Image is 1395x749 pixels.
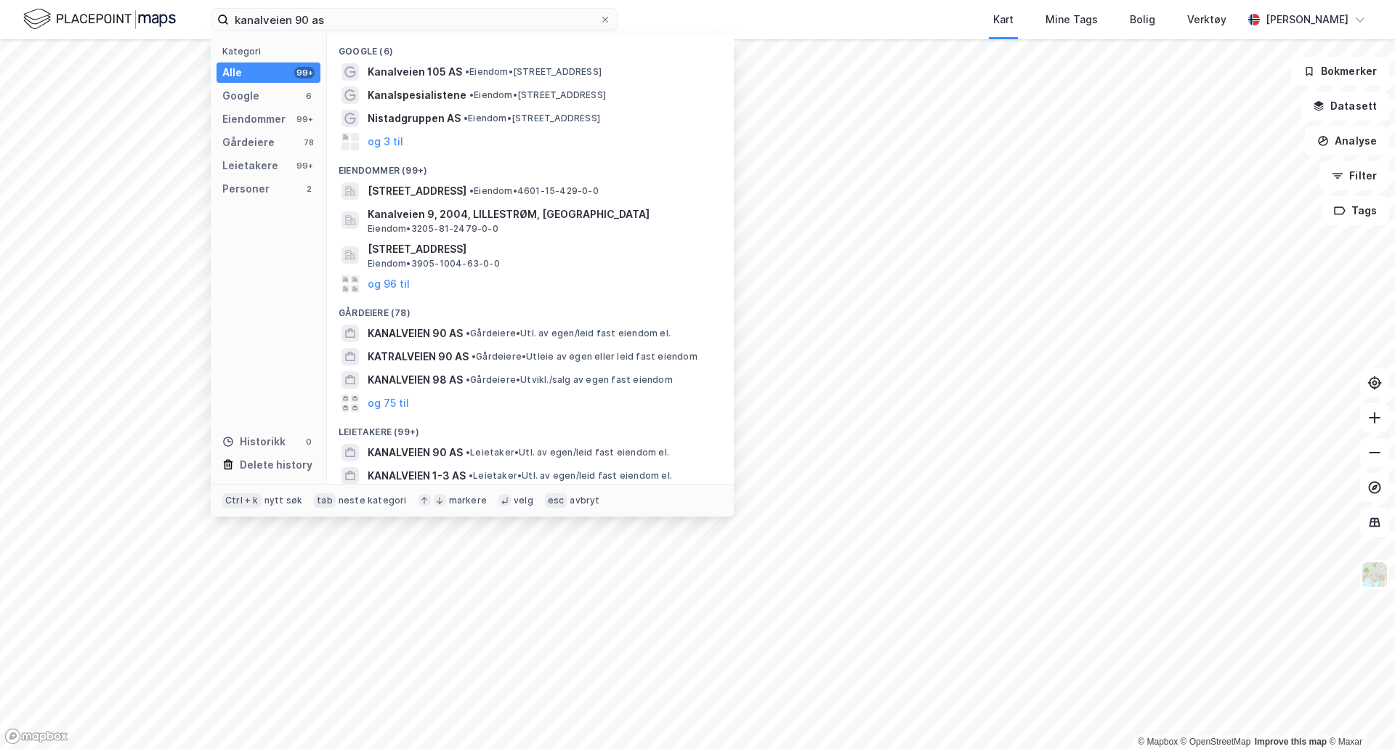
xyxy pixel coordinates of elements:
[1322,679,1395,749] iframe: Chat Widget
[240,456,312,474] div: Delete history
[368,206,716,223] span: Kanalveien 9, 2004, LILLESTRØM, [GEOGRAPHIC_DATA]
[1322,679,1395,749] div: Kontrollprogram for chat
[1301,92,1389,121] button: Datasett
[294,113,315,125] div: 99+
[469,89,474,100] span: •
[469,470,672,482] span: Leietaker • Utl. av egen/leid fast eiendom el.
[222,46,320,57] div: Kategori
[327,296,734,322] div: Gårdeiere (78)
[222,157,278,174] div: Leietakere
[1291,57,1389,86] button: Bokmerker
[1361,561,1388,588] img: Z
[222,180,270,198] div: Personer
[222,134,275,151] div: Gårdeiere
[368,467,466,485] span: KANALVEIEN 1-3 AS
[368,258,500,270] span: Eiendom • 3905-1004-63-0-0
[303,436,315,448] div: 0
[469,185,599,197] span: Eiendom • 4601-15-429-0-0
[1187,11,1226,28] div: Verktøy
[339,495,407,506] div: neste kategori
[368,348,469,365] span: KATRALVEIEN 90 AS
[449,495,487,506] div: markere
[993,11,1014,28] div: Kart
[368,371,463,389] span: KANALVEIEN 98 AS
[327,415,734,441] div: Leietakere (99+)
[1322,196,1389,225] button: Tags
[368,240,716,258] span: [STREET_ADDRESS]
[368,63,462,81] span: Kanalveien 105 AS
[368,133,403,150] button: og 3 til
[222,493,262,508] div: Ctrl + k
[1138,737,1178,747] a: Mapbox
[465,66,602,78] span: Eiendom • [STREET_ADDRESS]
[303,137,315,148] div: 78
[464,113,600,124] span: Eiendom • [STREET_ADDRESS]
[1319,161,1389,190] button: Filter
[294,67,315,78] div: 99+
[469,89,606,101] span: Eiendom • [STREET_ADDRESS]
[368,444,463,461] span: KANALVEIEN 90 AS
[1130,11,1155,28] div: Bolig
[514,495,533,506] div: velg
[314,493,336,508] div: tab
[1266,11,1348,28] div: [PERSON_NAME]
[222,110,286,128] div: Eiendommer
[545,493,567,508] div: esc
[466,447,669,458] span: Leietaker • Utl. av egen/leid fast eiendom el.
[303,90,315,102] div: 6
[368,110,461,127] span: Nistadgruppen AS
[466,374,673,386] span: Gårdeiere • Utvikl./salg av egen fast eiendom
[222,64,242,81] div: Alle
[466,374,470,385] span: •
[1181,737,1251,747] a: OpenStreetMap
[4,728,68,745] a: Mapbox homepage
[1305,126,1389,155] button: Analyse
[464,113,468,124] span: •
[327,34,734,60] div: Google (6)
[368,325,463,342] span: KANALVEIEN 90 AS
[327,153,734,179] div: Eiendommer (99+)
[465,66,469,77] span: •
[472,351,476,362] span: •
[229,9,599,31] input: Søk på adresse, matrikkel, gårdeiere, leietakere eller personer
[368,275,410,293] button: og 96 til
[264,495,303,506] div: nytt søk
[368,223,498,235] span: Eiendom • 3205-81-2479-0-0
[466,328,470,339] span: •
[1046,11,1098,28] div: Mine Tags
[1255,737,1327,747] a: Improve this map
[469,470,473,481] span: •
[466,328,671,339] span: Gårdeiere • Utl. av egen/leid fast eiendom el.
[368,394,409,412] button: og 75 til
[570,495,599,506] div: avbryt
[466,447,470,458] span: •
[368,182,466,200] span: [STREET_ADDRESS]
[303,183,315,195] div: 2
[469,185,474,196] span: •
[23,7,176,32] img: logo.f888ab2527a4732fd821a326f86c7f29.svg
[472,351,697,363] span: Gårdeiere • Utleie av egen eller leid fast eiendom
[222,87,259,105] div: Google
[222,433,286,450] div: Historikk
[294,160,315,171] div: 99+
[368,86,466,104] span: Kanalspesialistene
